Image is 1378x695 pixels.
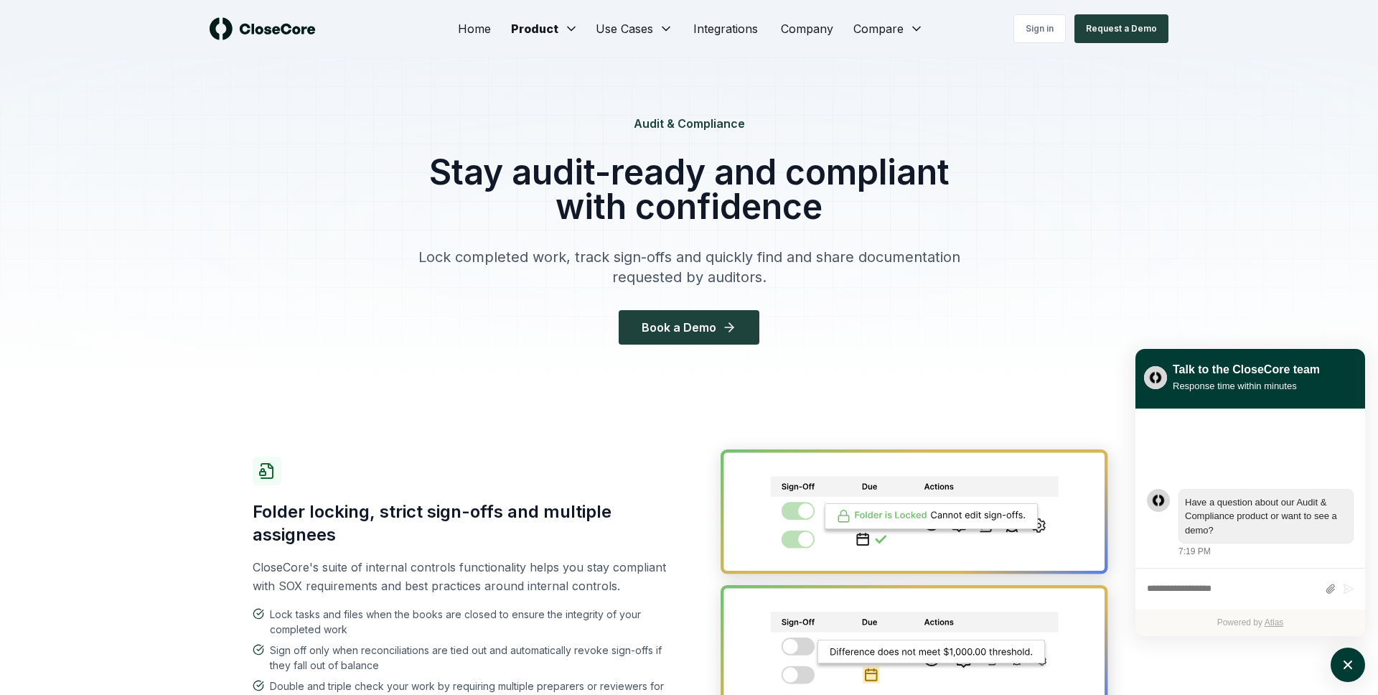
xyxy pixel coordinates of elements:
h4: Audit & Compliance [413,115,965,132]
span: Product [511,20,558,37]
div: atlas-window [1135,349,1365,636]
div: 7:19 PM [1178,545,1211,558]
p: Lock completed work, track sign-offs and quickly find and share documentation requested by auditors. [413,247,965,287]
span: Compare [853,20,904,37]
span: Use Cases [596,20,653,37]
a: Home [446,14,502,43]
a: Company [769,14,845,43]
a: Sign in [1013,14,1066,43]
button: Book a Demo [619,310,759,345]
div: Talk to the CloseCore team [1173,361,1320,378]
p: CloseCore's suite of internal controls functionality helps you stay compliant with SOX requiremen... [253,558,672,595]
h1: Stay audit-ready and compliant with confidence [413,155,965,224]
div: atlas-message-bubble [1178,489,1354,544]
span: Lock tasks and files when the books are closed to ensure the integrity of your completed work [270,607,672,637]
a: Integrations [682,14,769,43]
div: atlas-message [1147,489,1354,559]
div: Powered by [1135,610,1365,636]
div: atlas-message-author-avatar [1147,489,1170,512]
button: Attach files by clicking or dropping files here [1325,583,1336,595]
span: Sign off only when reconciliations are tied out and automatically revoke sign-offs if they fall o... [270,643,672,673]
div: Saturday, August 9, 7:19 PM [1178,489,1354,559]
button: Use Cases [587,14,682,43]
div: atlas-ticket [1135,409,1365,636]
button: Compare [845,14,932,43]
div: atlas-composer [1147,576,1354,602]
div: Response time within minutes [1173,378,1320,393]
button: Product [502,14,587,43]
button: Request a Demo [1074,14,1168,43]
div: atlas-message-text [1185,495,1347,538]
h3: Folder locking, strict sign-offs and multiple assignees [253,500,672,546]
img: logo [210,17,316,40]
img: yblje5SQxOoZuw2TcITt_icon.png [1144,366,1167,389]
button: atlas-launcher [1331,648,1365,682]
a: Atlas [1265,617,1284,628]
